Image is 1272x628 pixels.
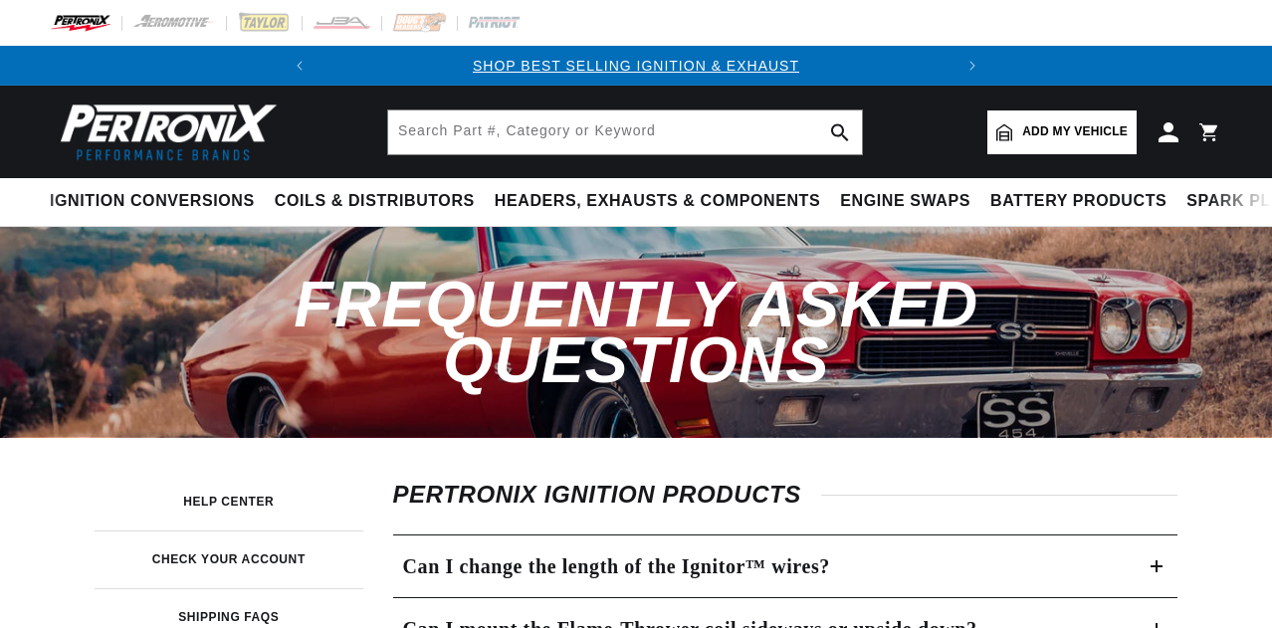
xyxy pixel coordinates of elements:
summary: Engine Swaps [830,178,980,225]
span: Ignition Conversions [50,191,255,212]
h3: Can I change the length of the Ignitor™ wires? [403,550,830,582]
a: Check your account [95,530,363,588]
h3: Check your account [152,554,306,564]
span: Engine Swaps [840,191,970,212]
a: Help Center [95,473,363,530]
span: Pertronix Ignition Products [393,481,821,508]
div: 1 of 2 [319,55,953,77]
div: Announcement [319,55,953,77]
summary: Headers, Exhausts & Components [485,178,830,225]
input: Search Part #, Category or Keyword [388,110,862,154]
span: Frequently Asked Questions [294,268,977,395]
span: Coils & Distributors [275,191,475,212]
span: Headers, Exhausts & Components [495,191,820,212]
span: Battery Products [990,191,1166,212]
a: SHOP BEST SELLING IGNITION & EXHAUST [473,58,799,74]
h3: Shipping FAQs [178,612,279,622]
img: Pertronix [50,98,279,166]
h3: Help Center [183,497,274,507]
a: Add my vehicle [987,110,1137,154]
span: Add my vehicle [1022,122,1128,141]
button: search button [818,110,862,154]
summary: Ignition Conversions [50,178,265,225]
button: Translation missing: en.sections.announcements.next_announcement [953,46,992,86]
summary: Coils & Distributors [265,178,485,225]
button: Translation missing: en.sections.announcements.previous_announcement [280,46,319,86]
summary: Can I change the length of the Ignitor™ wires? [393,535,1178,597]
summary: Battery Products [980,178,1176,225]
